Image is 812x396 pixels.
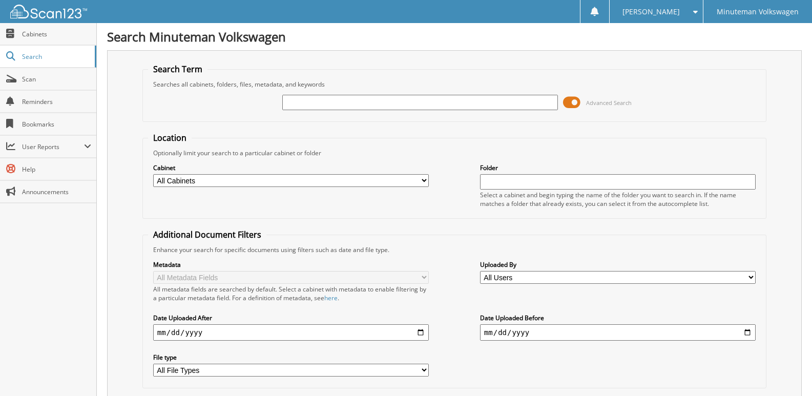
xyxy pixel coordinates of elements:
[148,245,761,254] div: Enhance your search for specific documents using filters such as date and file type.
[324,294,338,302] a: here
[153,353,429,362] label: File type
[22,30,91,38] span: Cabinets
[480,163,756,172] label: Folder
[153,260,429,269] label: Metadata
[480,314,756,322] label: Date Uploaded Before
[148,132,192,143] legend: Location
[622,9,680,15] span: [PERSON_NAME]
[153,314,429,322] label: Date Uploaded After
[22,75,91,84] span: Scan
[153,285,429,302] div: All metadata fields are searched by default. Select a cabinet with metadata to enable filtering b...
[480,324,756,341] input: end
[22,165,91,174] span: Help
[586,99,632,107] span: Advanced Search
[717,9,799,15] span: Minuteman Volkswagen
[148,64,207,75] legend: Search Term
[480,260,756,269] label: Uploaded By
[22,187,91,196] span: Announcements
[153,324,429,341] input: start
[107,28,802,45] h1: Search Minuteman Volkswagen
[148,229,266,240] legend: Additional Document Filters
[22,52,90,61] span: Search
[22,120,91,129] span: Bookmarks
[148,149,761,157] div: Optionally limit your search to a particular cabinet or folder
[480,191,756,208] div: Select a cabinet and begin typing the name of the folder you want to search in. If the name match...
[22,97,91,106] span: Reminders
[148,80,761,89] div: Searches all cabinets, folders, files, metadata, and keywords
[153,163,429,172] label: Cabinet
[22,142,84,151] span: User Reports
[10,5,87,18] img: scan123-logo-white.svg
